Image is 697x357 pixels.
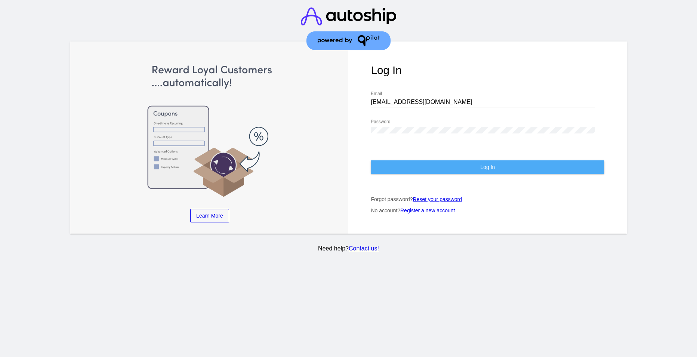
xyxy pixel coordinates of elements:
[371,196,604,202] p: Forgot password?
[413,196,462,202] a: Reset your password
[190,209,229,222] a: Learn More
[400,207,455,213] a: Register a new account
[349,245,379,252] a: Contact us!
[196,213,223,219] span: Learn More
[480,164,495,170] span: Log In
[69,245,628,252] p: Need help?
[371,64,604,77] h1: Log In
[371,207,604,213] p: No account?
[93,64,326,198] img: Apply Coupons Automatically to Scheduled Orders with QPilot
[371,99,595,105] input: Email
[371,160,604,174] button: Log In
